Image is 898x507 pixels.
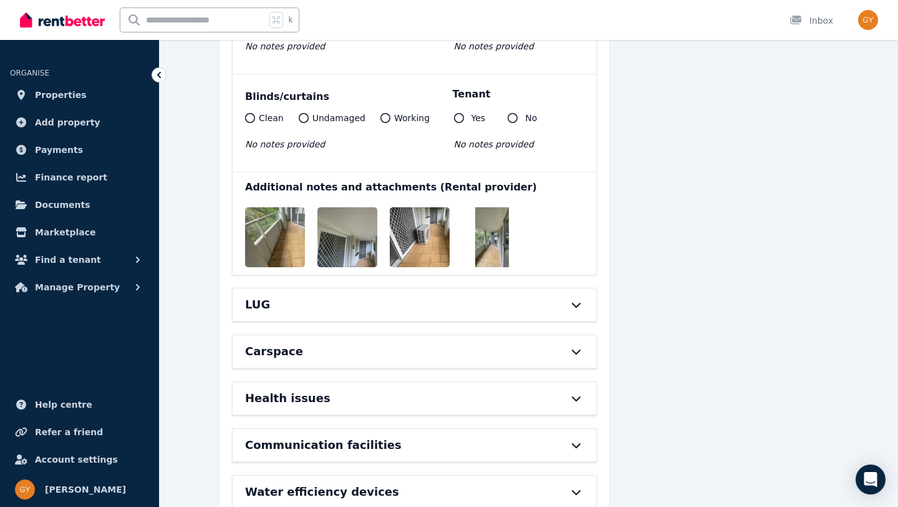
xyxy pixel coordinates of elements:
div: Blinds/curtains [245,89,584,104]
span: Yes [471,112,486,124]
div: Inbox [789,14,833,27]
h6: Health issues [245,390,331,407]
img: IMG_0249.jpeg [317,207,424,267]
span: No notes provided [245,139,325,149]
span: Properties [35,87,87,102]
a: Payments [10,137,149,162]
span: Clean [259,112,284,124]
img: IMG_0251.jpeg [475,207,509,267]
img: Graham Young [15,480,35,500]
span: Help centre [35,397,92,412]
span: Working [394,112,430,124]
span: k [288,15,292,25]
a: Refer a friend [10,420,149,445]
span: Finance report [35,170,107,185]
a: Documents [10,192,149,217]
div: Open Intercom Messenger [856,465,886,495]
h6: Carspace [245,343,303,360]
img: Graham Young [858,10,878,30]
span: No notes provided [454,139,534,149]
span: Documents [35,197,90,212]
h6: LUG [245,296,270,313]
span: No [525,112,537,124]
span: Add property [35,115,100,130]
span: Manage Property [35,280,120,295]
p: Tenant [453,87,491,102]
a: Account settings [10,447,149,472]
span: Find a tenant [35,252,101,267]
button: Find a tenant [10,247,149,272]
span: Account settings [35,452,118,467]
span: [PERSON_NAME] [45,482,126,497]
span: Refer a friend [35,425,103,440]
h6: Communication facilities [245,436,402,454]
a: Add property [10,110,149,135]
span: Marketplace [35,225,95,240]
span: No notes provided [245,41,325,51]
span: No notes provided [454,41,534,51]
a: Finance report [10,165,149,190]
img: RentBetter [20,11,105,29]
a: Properties [10,82,149,107]
p: Additional notes and attachments (Rental provider) [245,180,584,195]
h6: Water efficiency devices [245,483,399,501]
button: Manage Property [10,275,149,300]
img: IMG_0248.jpeg [390,207,496,267]
a: Help centre [10,392,149,417]
img: IMG_0247.jpeg [245,207,352,267]
span: Undamaged [312,112,365,124]
a: Marketplace [10,220,149,245]
span: ORGANISE [10,69,49,77]
span: Payments [35,142,83,157]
